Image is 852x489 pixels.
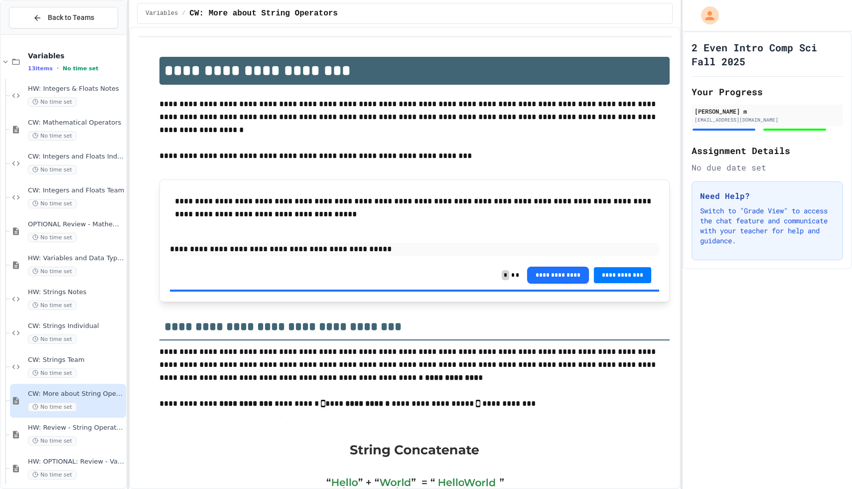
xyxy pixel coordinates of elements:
span: Variables [28,51,124,60]
span: CW: More about String Operators [28,390,124,398]
span: No time set [28,165,77,174]
span: CW: Integers and Floats Team [28,186,124,195]
span: HW: Integers & Floats Notes [28,85,124,93]
div: No due date set [692,162,843,173]
span: No time set [28,334,77,344]
span: No time set [28,233,77,242]
span: No time set [28,402,77,412]
span: CW: Strings Individual [28,322,124,330]
span: No time set [28,301,77,310]
span: 13 items [28,65,53,72]
span: / [182,9,185,17]
h2: Assignment Details [692,144,843,158]
span: OPTIONAL Review - Mathematical Operators [28,220,124,229]
h3: Need Help? [700,190,835,202]
div: [EMAIL_ADDRESS][DOMAIN_NAME] [695,116,840,124]
span: No time set [28,199,77,208]
span: No time set [28,97,77,107]
span: No time set [63,65,99,72]
span: Back to Teams [48,12,94,23]
span: No time set [28,131,77,141]
span: CW: Integers and Floats Individual [28,153,124,161]
span: HW: Variables and Data Types [28,254,124,263]
div: My Account [691,4,721,27]
span: • [57,64,59,72]
span: CW: More about String Operators [189,7,338,19]
span: HW: Review - String Operators [28,424,124,432]
span: CW: Mathematical Operators [28,119,124,127]
h2: Your Progress [692,85,843,99]
div: [PERSON_NAME] m [695,107,840,116]
button: Back to Teams [9,7,118,28]
span: HW: Strings Notes [28,288,124,297]
span: No time set [28,470,77,480]
span: CW: Strings Team [28,356,124,364]
span: No time set [28,436,77,446]
p: Switch to "Grade View" to access the chat feature and communicate with your teacher for help and ... [700,206,835,246]
span: HW: OPTIONAL: Review - Variables and Data Types [28,458,124,466]
span: No time set [28,368,77,378]
span: No time set [28,267,77,276]
span: Variables [145,9,178,17]
h1: 2 Even Intro Comp Sci Fall 2025 [692,40,843,68]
